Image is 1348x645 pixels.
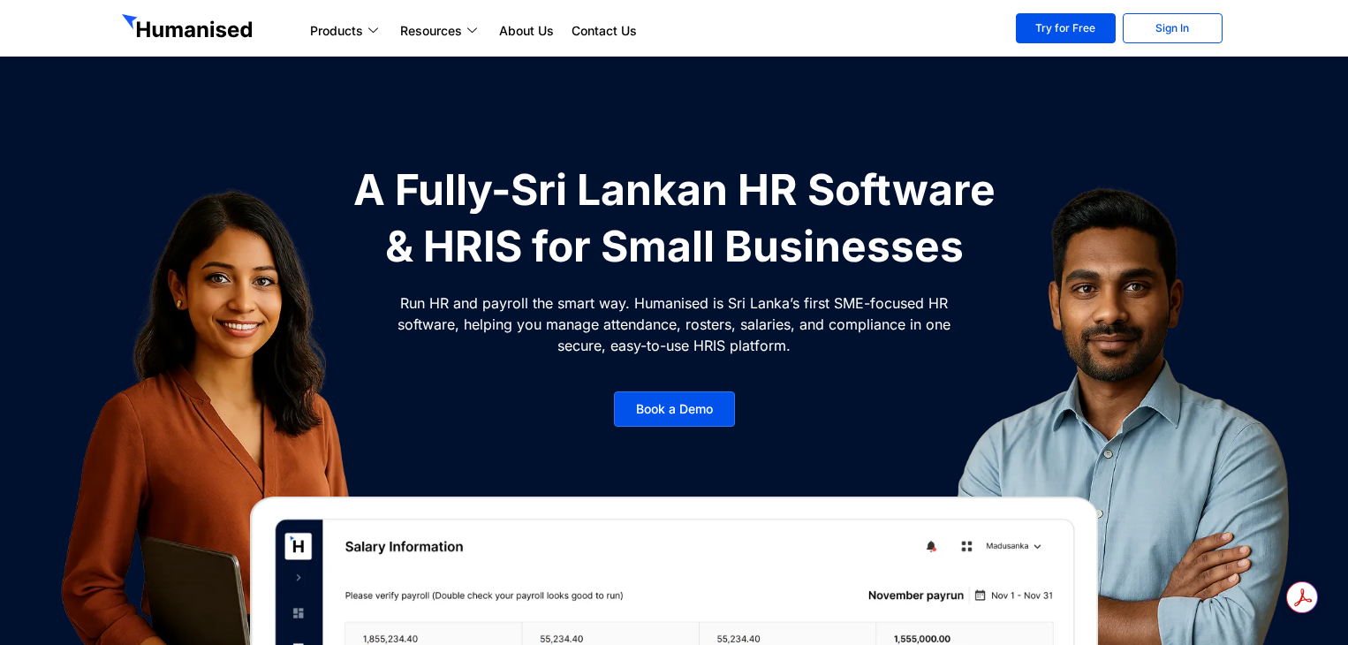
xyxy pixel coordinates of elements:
[301,20,391,42] a: Products
[563,20,646,42] a: Contact Us
[1123,13,1223,43] a: Sign In
[490,20,563,42] a: About Us
[122,14,256,42] img: GetHumanised Logo
[391,20,490,42] a: Resources
[614,391,735,427] a: Book a Demo
[396,292,952,356] p: Run HR and payroll the smart way. Humanised is Sri Lanka’s first SME-focused HR software, helping...
[343,162,1005,275] h1: A Fully-Sri Lankan HR Software & HRIS for Small Businesses
[1016,13,1116,43] a: Try for Free
[636,403,713,415] span: Book a Demo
